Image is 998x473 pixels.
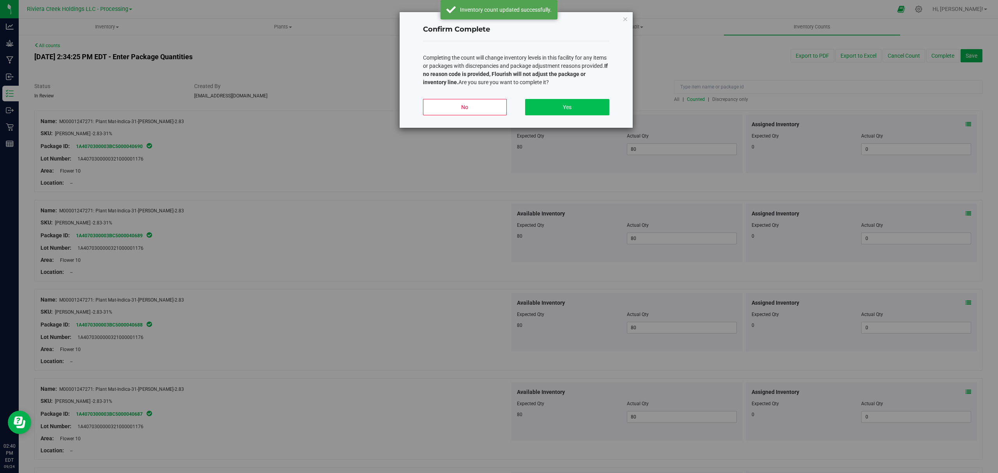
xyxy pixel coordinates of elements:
span: Completing the count will change inventory levels in this facility for any items or packages with... [423,55,608,85]
button: Yes [525,99,609,115]
button: No [423,99,507,115]
div: Inventory count updated successfully. [460,6,552,14]
b: If no reason code is provided, Flourish will not adjust the package or inventory line. [423,63,608,85]
iframe: Resource center [8,411,31,434]
h4: Confirm Complete [423,25,609,35]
